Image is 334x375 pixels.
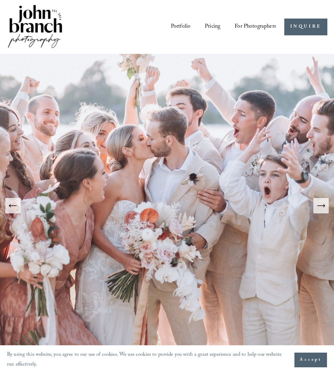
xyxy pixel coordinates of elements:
button: Previous Slide [5,198,21,213]
img: John Branch IV Photography [7,3,63,51]
span: Accept [300,356,322,363]
a: Portfolio [171,21,190,33]
a: Pricing [205,21,220,33]
button: Accept [294,353,327,367]
p: By using this website, you agree to our use of cookies. We use cookies to provide you with a grea... [7,350,287,370]
button: Next Slide [313,198,329,213]
span: For Photographers [235,22,276,33]
a: INQUIRE [284,19,327,36]
a: folder dropdown [235,21,276,33]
